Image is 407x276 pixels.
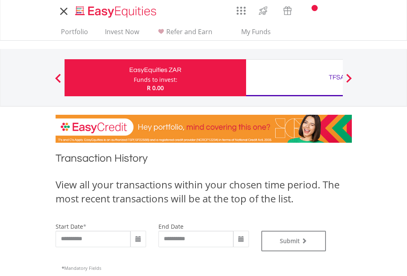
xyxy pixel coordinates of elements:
label: end date [158,223,184,230]
span: Refer and Earn [166,27,212,36]
div: View all your transactions within your chosen time period. The most recent transactions will be a... [56,178,352,206]
button: Previous [50,78,66,86]
a: Portfolio [58,28,91,40]
a: Notifications [300,2,321,19]
img: vouchers-v2.svg [281,4,294,17]
label: start date [56,223,83,230]
span: R 0.00 [147,84,164,92]
img: EasyCredit Promotion Banner [56,115,352,143]
span: Mandatory Fields [62,265,101,271]
div: EasyEquities ZAR [70,64,241,76]
span: My Funds [229,26,283,37]
a: Home page [72,2,160,19]
a: Invest Now [102,28,142,40]
a: AppsGrid [231,2,251,15]
a: My Profile [342,2,363,20]
img: thrive-v2.svg [256,4,270,17]
a: Refer and Earn [153,28,216,40]
img: EasyEquities_Logo.png [74,5,160,19]
a: Vouchers [275,2,300,17]
button: Submit [261,231,326,251]
button: Next [341,78,357,86]
a: FAQ's and Support [321,2,342,19]
div: Funds to invest: [134,76,177,84]
h1: Transaction History [56,151,352,169]
img: grid-menu-icon.svg [237,6,246,15]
